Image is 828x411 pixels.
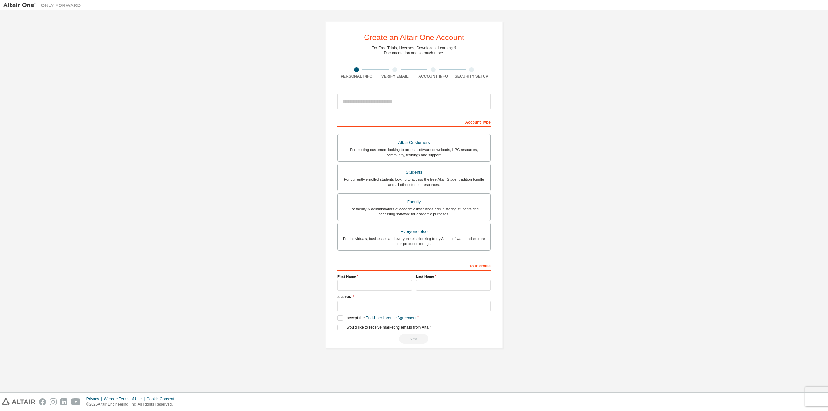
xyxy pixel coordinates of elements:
div: Website Terms of Use [104,396,147,402]
label: I accept the [337,315,416,321]
div: Verify Email [376,74,414,79]
div: Your Profile [337,260,491,271]
div: Create an Altair One Account [364,34,464,41]
img: youtube.svg [71,398,81,405]
img: altair_logo.svg [2,398,35,405]
div: Altair Customers [342,138,486,147]
label: I would like to receive marketing emails from Altair [337,325,430,330]
img: facebook.svg [39,398,46,405]
img: instagram.svg [50,398,57,405]
label: Job Title [337,295,491,300]
a: End-User License Agreement [366,316,417,320]
div: Faculty [342,198,486,207]
p: © 2025 Altair Engineering, Inc. All Rights Reserved. [86,402,178,407]
div: For currently enrolled students looking to access the free Altair Student Edition bundle and all ... [342,177,486,187]
div: For faculty & administrators of academic institutions administering students and accessing softwa... [342,206,486,217]
div: Personal Info [337,74,376,79]
div: Cookie Consent [147,396,178,402]
div: Account Info [414,74,452,79]
div: For Free Trials, Licenses, Downloads, Learning & Documentation and so much more. [372,45,457,56]
img: linkedin.svg [60,398,67,405]
div: For existing customers looking to access software downloads, HPC resources, community, trainings ... [342,147,486,157]
div: Everyone else [342,227,486,236]
label: Last Name [416,274,491,279]
div: Read and acccept EULA to continue [337,334,491,344]
div: Security Setup [452,74,491,79]
img: Altair One [3,2,84,8]
label: First Name [337,274,412,279]
div: Privacy [86,396,104,402]
div: Account Type [337,116,491,127]
div: Students [342,168,486,177]
div: For individuals, businesses and everyone else looking to try Altair software and explore our prod... [342,236,486,246]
